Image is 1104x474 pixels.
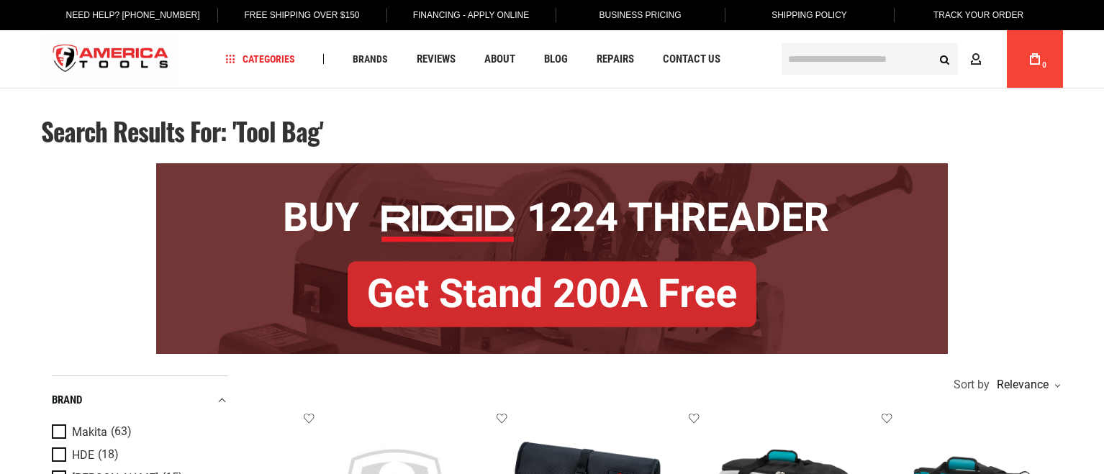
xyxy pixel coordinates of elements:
[590,50,641,69] a: Repairs
[41,32,181,86] img: America Tools
[538,50,574,69] a: Blog
[72,449,94,462] span: HDE
[931,45,958,73] button: Search
[72,426,107,439] span: Makita
[417,54,456,65] span: Reviews
[1042,61,1046,69] span: 0
[663,54,720,65] span: Contact Us
[544,54,568,65] span: Blog
[993,379,1059,391] div: Relevance
[52,447,225,463] a: HDE (18)
[156,163,948,354] img: BOGO: Buy RIDGID® 1224 Threader, Get Stand 200A Free!
[597,54,634,65] span: Repairs
[156,163,948,174] a: BOGO: Buy RIDGID® 1224 Threader, Get Stand 200A Free!
[98,449,119,461] span: (18)
[478,50,522,69] a: About
[41,112,323,150] span: Search results for: 'tool bag'
[226,54,295,64] span: Categories
[346,50,394,69] a: Brands
[410,50,462,69] a: Reviews
[1021,30,1049,88] a: 0
[220,50,302,69] a: Categories
[772,10,847,20] span: Shipping Policy
[52,391,228,410] div: Brand
[41,32,181,86] a: store logo
[484,54,515,65] span: About
[52,424,225,440] a: Makita (63)
[954,379,990,391] span: Sort by
[111,426,132,438] span: (63)
[656,50,727,69] a: Contact Us
[353,54,388,64] span: Brands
